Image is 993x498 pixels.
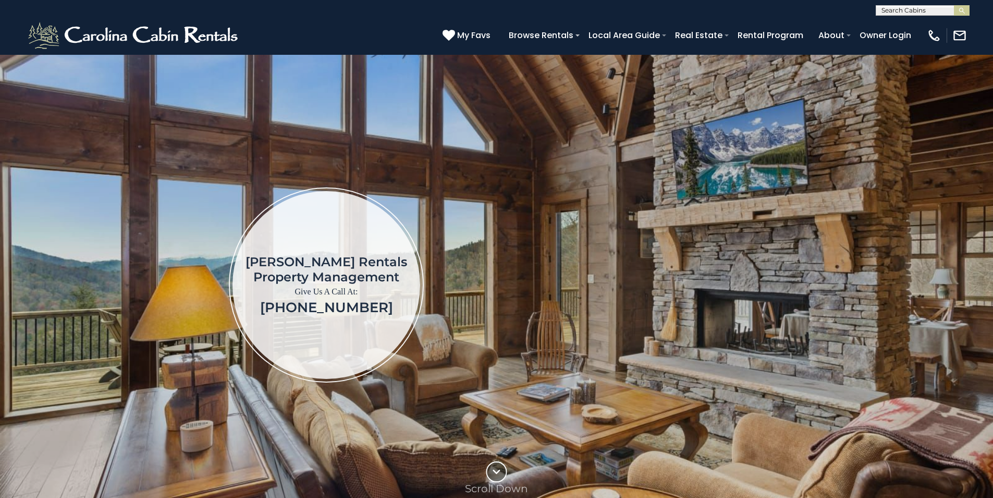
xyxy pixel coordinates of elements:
a: [PHONE_NUMBER] [260,299,393,316]
img: mail-regular-white.png [952,28,967,43]
p: Scroll Down [465,482,528,495]
h1: [PERSON_NAME] Rentals Property Management [246,254,407,284]
a: Owner Login [854,26,916,44]
a: Local Area Guide [583,26,665,44]
img: phone-regular-white.png [927,28,941,43]
a: My Favs [443,29,493,42]
iframe: New Contact Form [592,86,932,484]
a: Rental Program [732,26,808,44]
p: Give Us A Call At: [246,284,407,299]
img: White-1-2.png [26,20,242,51]
a: Real Estate [670,26,728,44]
a: Browse Rentals [504,26,579,44]
span: My Favs [457,29,491,42]
a: About [813,26,850,44]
